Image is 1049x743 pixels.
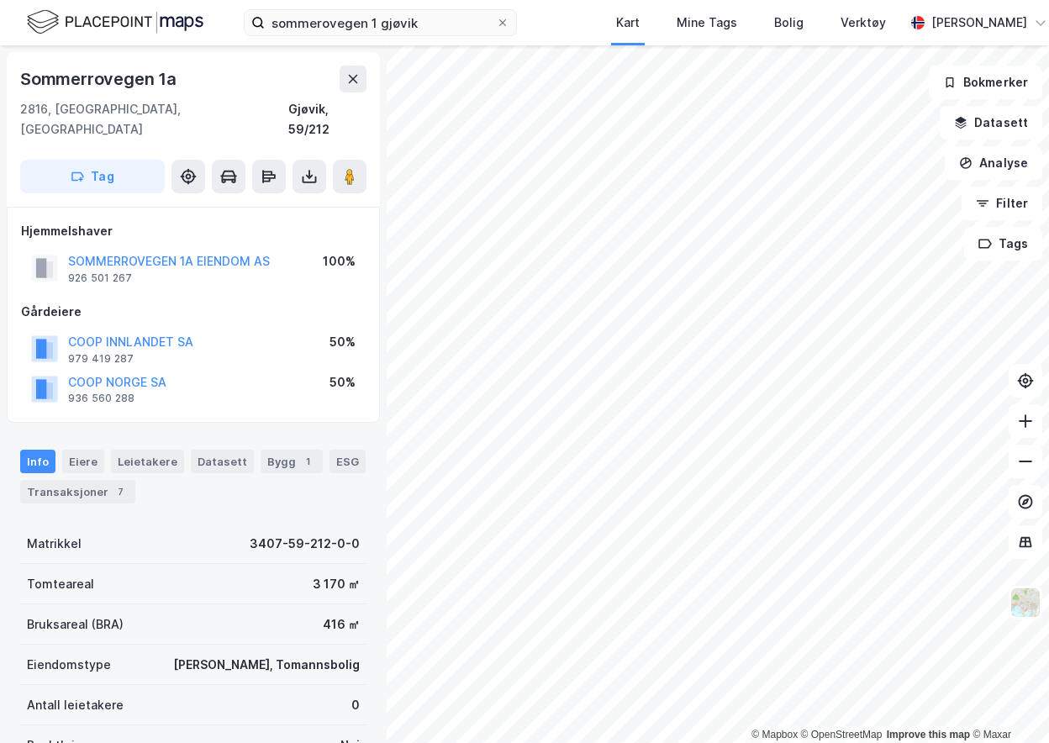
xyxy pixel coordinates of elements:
[945,146,1042,180] button: Analyse
[323,251,356,271] div: 100%
[20,480,135,503] div: Transaksjoner
[27,8,203,37] img: logo.f888ab2527a4732fd821a326f86c7f29.svg
[250,534,360,554] div: 3407-59-212-0-0
[21,302,366,322] div: Gårdeiere
[68,352,134,366] div: 979 419 287
[20,450,55,473] div: Info
[329,372,356,393] div: 50%
[677,13,737,33] div: Mine Tags
[261,450,323,473] div: Bygg
[27,614,124,635] div: Bruksareal (BRA)
[962,187,1042,220] button: Filter
[964,227,1042,261] button: Tags
[27,695,124,715] div: Antall leietakere
[265,10,496,35] input: Søk på adresse, matrikkel, gårdeiere, leietakere eller personer
[929,66,1042,99] button: Bokmerker
[841,13,886,33] div: Verktøy
[299,453,316,470] div: 1
[774,13,804,33] div: Bolig
[21,221,366,241] div: Hjemmelshaver
[68,271,132,285] div: 926 501 267
[751,729,798,740] a: Mapbox
[931,13,1027,33] div: [PERSON_NAME]
[887,729,970,740] a: Improve this map
[288,99,366,140] div: Gjøvik, 59/212
[112,483,129,500] div: 7
[27,574,94,594] div: Tomteareal
[20,160,165,193] button: Tag
[1009,587,1041,619] img: Z
[313,574,360,594] div: 3 170 ㎡
[801,729,883,740] a: OpenStreetMap
[20,99,288,140] div: 2816, [GEOGRAPHIC_DATA], [GEOGRAPHIC_DATA]
[329,450,366,473] div: ESG
[27,534,82,554] div: Matrikkel
[173,655,360,675] div: [PERSON_NAME], Tomannsbolig
[62,450,104,473] div: Eiere
[27,655,111,675] div: Eiendomstype
[616,13,640,33] div: Kart
[68,392,134,405] div: 936 560 288
[20,66,180,92] div: Sommerrovegen 1a
[965,662,1049,743] iframe: Chat Widget
[191,450,254,473] div: Datasett
[351,695,360,715] div: 0
[940,106,1042,140] button: Datasett
[323,614,360,635] div: 416 ㎡
[329,332,356,352] div: 50%
[965,662,1049,743] div: Kontrollprogram for chat
[111,450,184,473] div: Leietakere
